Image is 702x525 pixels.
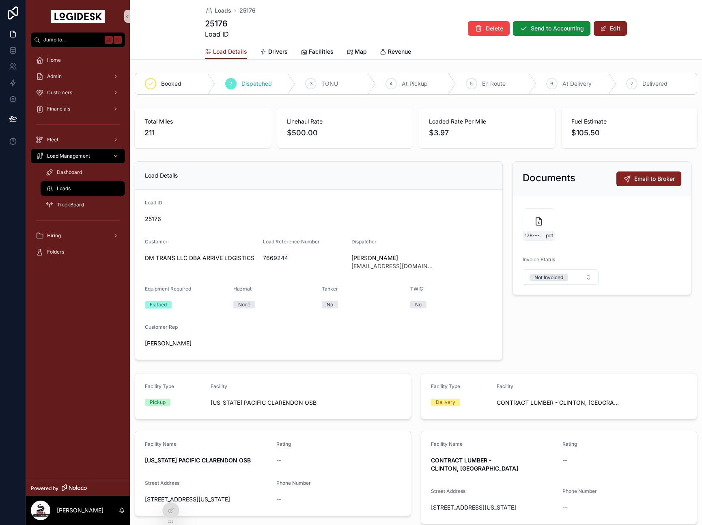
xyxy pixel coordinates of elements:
a: Load Management [31,149,125,163]
a: [PERSON_NAME] [145,339,192,347]
span: K [114,37,121,43]
span: En Route [482,80,506,88]
span: -- [562,456,567,464]
span: Facilities [309,48,334,56]
a: Revenue [380,44,411,61]
span: 211 [144,127,261,139]
strong: CONTRACT LUMBER - CLINTON, [GEOGRAPHIC_DATA] [431,457,518,472]
a: Financials [31,102,125,116]
span: 6 [550,80,553,87]
span: Load Details [213,48,247,56]
span: Admin [47,73,62,80]
a: Hiring [31,228,125,243]
button: Edit [594,21,627,36]
div: Pickup [150,399,166,406]
a: Home [31,53,125,67]
span: $105.50 [571,127,688,139]
span: 3 [310,80,312,87]
span: CONTRACT LUMBER - CLINTON, [GEOGRAPHIC_DATA] [497,399,622,407]
div: None [238,301,250,308]
span: Revenue [388,48,411,56]
a: 25176 [239,7,256,15]
span: Customer Rep [145,324,178,330]
span: Dashboard [57,169,82,176]
span: Linehaul Rate [287,117,403,126]
span: Loads [57,185,71,192]
span: 2 [229,80,232,87]
span: Rating [562,441,577,447]
h2: Documents [523,171,575,184]
img: App logo [51,10,105,23]
span: Fleet [47,137,58,143]
span: Facility Type [431,383,460,389]
span: 25176 [145,215,404,223]
a: Load Details [205,44,247,60]
a: Loads [205,7,231,15]
span: Customer [145,239,168,245]
span: Financials [47,106,70,112]
span: 4 [390,80,393,87]
span: Loaded Rate Per Mile [429,117,545,126]
span: Delivered [642,80,668,88]
span: Folders [47,249,64,255]
span: Equipment Required [145,286,191,292]
span: Delete [486,24,503,33]
span: TWIC [410,286,423,292]
button: Select Button [523,269,599,285]
span: [EMAIL_ADDRESS][DOMAIN_NAME] [351,262,433,270]
a: TruckBoard [41,197,125,212]
strong: [US_STATE] PACIFIC CLARENDON OSB [145,457,251,464]
span: Street Address [431,488,465,494]
button: Email to Broker [616,171,681,186]
a: [PERSON_NAME][EMAIL_ADDRESS][DOMAIN_NAME] [351,254,433,270]
a: DM TRANS LLC DBA ARRIVE LOGISTICS [145,254,254,262]
span: 7669244 [263,254,345,262]
span: Total Miles [144,117,261,126]
a: Admin [31,69,125,84]
span: Customers [47,89,72,96]
span: Phone Number [562,488,597,494]
a: [US_STATE] PACIFIC CLARENDON OSB [211,399,317,407]
div: Delivery [436,399,455,406]
span: Loads [215,7,231,15]
p: [PERSON_NAME] [57,506,103,514]
span: [STREET_ADDRESS][US_STATE] [145,495,270,503]
span: Hiring [47,232,61,239]
a: Facilities [301,44,334,61]
span: Send to Accounting [531,24,584,33]
h1: 25176 [205,18,229,29]
span: Booked [161,80,181,88]
span: At Delivery [562,80,592,88]
span: Drivers [268,48,288,56]
a: Dashboard [41,165,125,180]
span: -- [276,495,281,503]
div: No [327,301,333,308]
span: Facility [211,383,227,389]
span: Fuel Estimate [571,117,688,126]
span: 176---10-2---ARRIVE---500.00 [525,232,545,239]
span: Load Reference Number [263,239,320,245]
a: Loads [41,181,125,196]
span: -- [562,503,567,512]
span: Invoice Status [523,256,555,262]
a: Map [347,44,367,61]
span: Dispatcher [351,239,377,245]
span: Powered by [31,485,58,492]
span: 5 [470,80,473,87]
span: [STREET_ADDRESS][US_STATE] [431,503,556,512]
button: Send to Accounting [513,21,590,36]
span: Facility [497,383,513,389]
span: At Pickup [402,80,428,88]
span: Hazmat [233,286,252,292]
span: Rating [276,441,291,447]
span: Map [355,48,367,56]
span: TONU [321,80,338,88]
div: Flatbed [150,301,167,308]
span: $3.97 [429,127,545,139]
span: Street Address [145,480,179,486]
span: Jump to... [43,37,101,43]
span: Home [47,57,61,63]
